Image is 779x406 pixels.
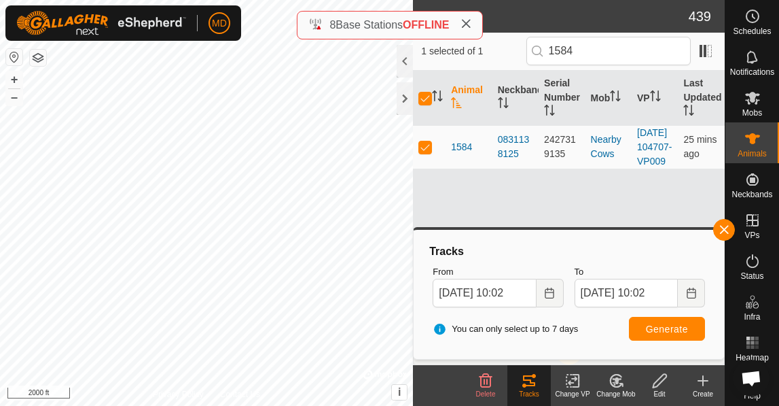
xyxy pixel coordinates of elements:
[744,231,759,239] span: VPs
[433,322,578,336] span: You can only select up to 7 days
[212,16,227,31] span: MD
[740,272,763,280] span: Status
[329,19,336,31] span: 8
[646,324,688,335] span: Generate
[744,313,760,321] span: Infra
[403,19,449,31] span: OFFLINE
[421,8,688,24] h2: Animals
[446,71,492,126] th: Animal
[421,44,526,58] span: 1 selected of 1
[632,71,678,126] th: VP
[678,71,725,126] th: Last Updated
[725,367,779,405] a: Help
[575,265,705,279] label: To
[507,389,551,399] div: Tracks
[451,99,462,110] p-sorticon: Activate to sort
[544,107,555,118] p-sorticon: Activate to sort
[432,92,443,103] p-sorticon: Activate to sort
[744,392,761,400] span: Help
[650,92,661,103] p-sorticon: Activate to sort
[610,92,621,103] p-sorticon: Activate to sort
[733,27,771,35] span: Schedules
[683,107,694,118] p-sorticon: Activate to sort
[392,385,407,400] button: i
[6,89,22,105] button: –
[638,389,681,399] div: Edit
[731,190,772,199] span: Neckbands
[736,354,769,362] span: Heatmap
[678,279,705,307] button: Choose Date
[433,265,563,279] label: From
[637,127,672,167] a: [DATE] 104707-VP009
[738,150,767,158] span: Animals
[730,68,774,76] span: Notifications
[398,386,401,398] span: i
[427,243,710,260] div: Tracks
[689,6,711,27] span: 439
[683,134,717,159] span: 10 Oct 2025 at 9:36 am
[6,71,22,88] button: +
[591,133,626,161] div: Nearby Cows
[551,389,594,399] div: Change VP
[539,71,585,126] th: Serial Number
[6,49,22,65] button: Reset Map
[30,50,46,66] button: Map Layers
[526,37,691,65] input: Search (S)
[476,390,496,398] span: Delete
[629,317,705,341] button: Generate
[153,388,204,401] a: Privacy Policy
[585,71,632,126] th: Mob
[681,389,725,399] div: Create
[498,133,533,161] div: 0831138125
[594,389,638,399] div: Change Mob
[220,388,260,401] a: Contact Us
[733,360,769,396] div: Open chat
[498,99,509,110] p-sorticon: Activate to sort
[492,71,539,126] th: Neckband
[451,140,472,154] span: 1584
[336,19,403,31] span: Base Stations
[742,109,762,117] span: Mobs
[16,11,186,35] img: Gallagher Logo
[537,279,564,307] button: Choose Date
[544,133,579,161] div: 2427319135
